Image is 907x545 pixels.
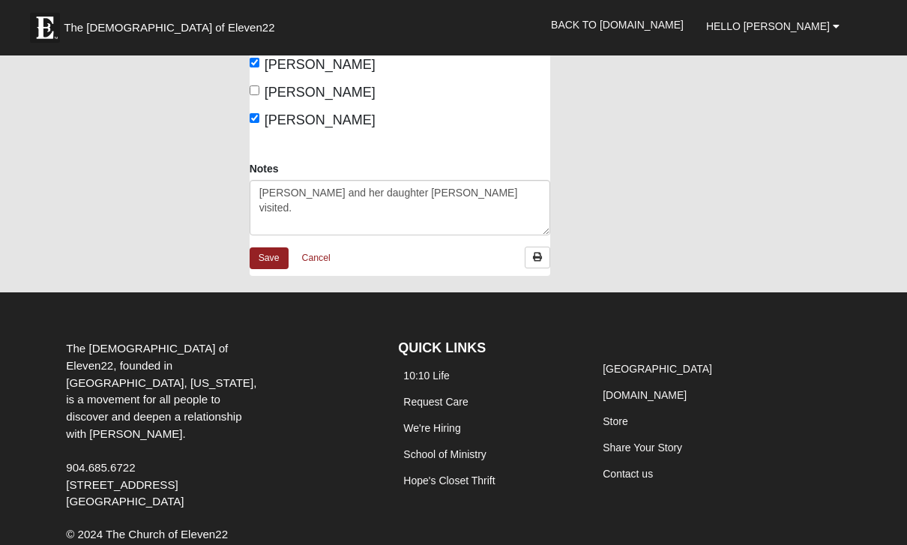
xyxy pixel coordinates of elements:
span: [PERSON_NAME] [265,112,376,127]
input: [PERSON_NAME] [250,58,259,67]
a: The [DEMOGRAPHIC_DATA] of Eleven22 [22,5,322,43]
input: [PERSON_NAME] [250,113,259,123]
a: Hope's Closet Thrift [403,475,495,487]
a: Share Your Story [603,442,682,454]
span: Hello [PERSON_NAME] [706,20,830,32]
h4: QUICK LINKS [398,340,575,357]
a: Request Care [403,396,468,408]
a: 904.685.6722 [66,461,135,474]
span: [PERSON_NAME] [265,85,376,100]
a: School of Ministry [403,448,486,460]
a: Hello [PERSON_NAME] [695,7,851,45]
input: [PERSON_NAME] [250,85,259,95]
span: The [DEMOGRAPHIC_DATA] of Eleven22 [64,20,274,35]
a: Save [250,247,289,269]
a: Print Attendance Roster [525,247,550,268]
img: Eleven22 logo [30,13,60,43]
a: [DOMAIN_NAME] [603,389,687,401]
a: Back to [DOMAIN_NAME] [540,6,695,43]
a: 10:10 Life [403,370,450,382]
span: [PERSON_NAME] [265,57,376,72]
a: Store [603,415,627,427]
a: We're Hiring [403,422,460,434]
a: Contact us [603,468,653,480]
textarea: [PERSON_NAME] and her daughter [PERSON_NAME] visited. [250,180,550,235]
div: The [DEMOGRAPHIC_DATA] of Eleven22, founded in [GEOGRAPHIC_DATA], [US_STATE], is a movement for a... [55,340,276,511]
a: [GEOGRAPHIC_DATA] [603,363,712,375]
span: [GEOGRAPHIC_DATA] [66,495,184,508]
label: Notes [250,161,279,176]
a: Cancel [292,247,340,270]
